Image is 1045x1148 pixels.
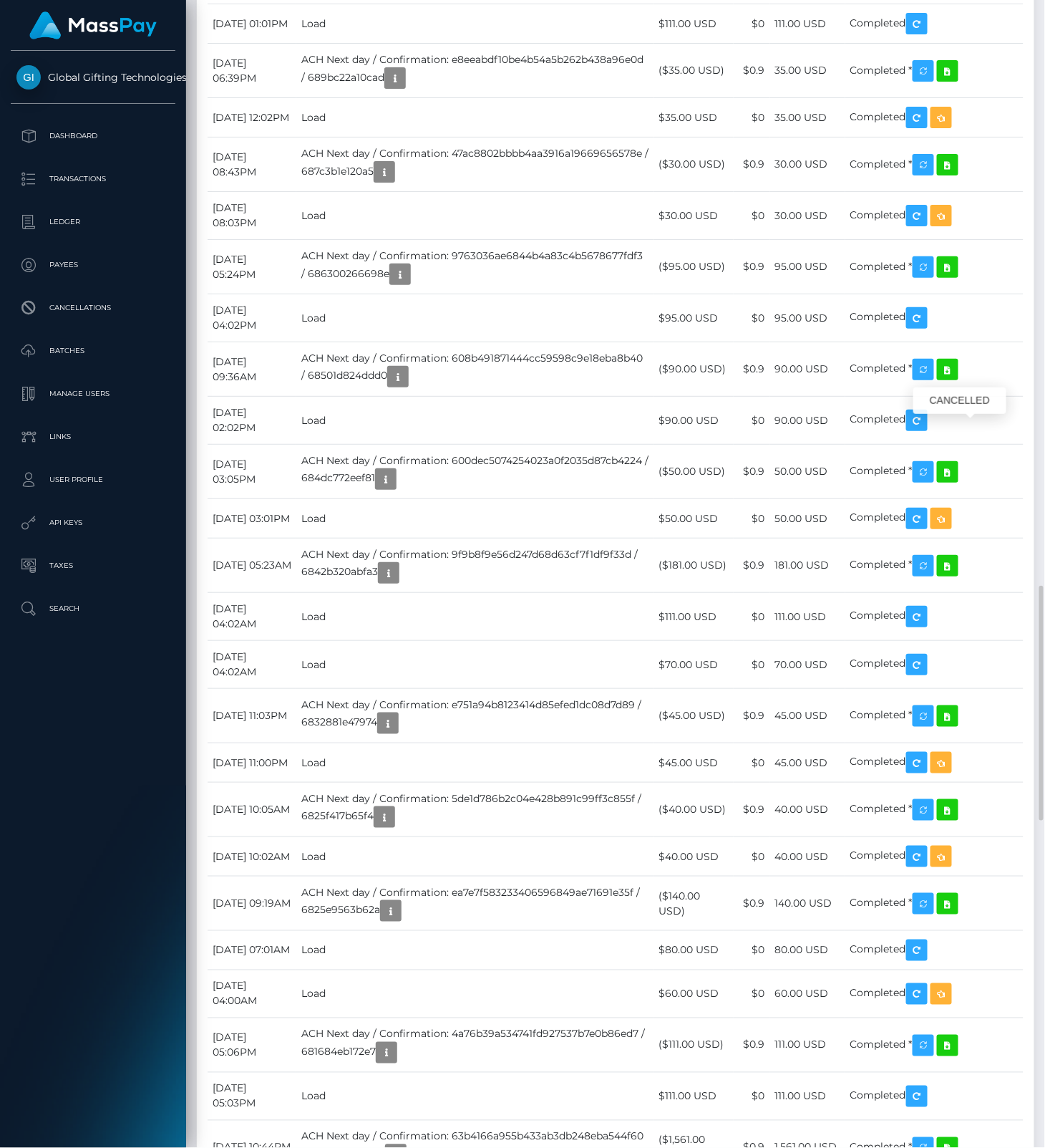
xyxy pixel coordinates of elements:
span: Global Gifting Technologies Inc [11,71,175,84]
td: $0 [734,970,770,1018]
td: $0.9 [734,877,770,931]
td: Load [296,970,653,1018]
a: Links [11,419,175,455]
td: ($30.00 USD) [654,138,734,192]
td: Load [296,837,653,877]
td: $0 [734,1073,770,1121]
td: ($45.00 USD) [654,689,734,743]
td: Completed [845,397,1024,445]
td: Completed * [845,342,1024,397]
td: 80.00 USD [770,931,845,970]
td: [DATE] 03:01PM [208,499,296,539]
td: ACH Next day / Confirmation: 600dec5074254023a0f2035d87cb4224 / 684dc772eef81 [296,445,653,499]
td: 50.00 USD [770,499,845,539]
td: 90.00 USD [770,397,845,445]
td: 111.00 USD [770,593,845,641]
a: Ledger [11,204,175,240]
a: Search [11,591,175,627]
td: [DATE] 05:03PM [208,1073,296,1121]
td: Completed [845,931,1024,970]
td: Load [296,294,653,342]
td: Load [296,192,653,240]
td: [DATE] 11:00PM [208,743,296,783]
td: $60.00 USD [654,970,734,1018]
td: [DATE] 09:36AM [208,342,296,397]
p: Search [16,598,170,619]
td: $90.00 USD [654,397,734,445]
td: [DATE] 10:02AM [208,837,296,877]
td: Completed [845,192,1024,240]
td: $111.00 USD [654,593,734,641]
td: Completed [845,837,1024,877]
td: [DATE] 04:02PM [208,294,296,342]
td: [DATE] 04:02AM [208,593,296,641]
p: API Keys [16,512,170,534]
td: $0 [734,743,770,783]
p: Taxes [16,555,170,577]
td: $0.9 [734,539,770,593]
td: 50.00 USD [770,445,845,499]
td: $0 [734,397,770,445]
td: 111.00 USD [770,1018,845,1073]
td: 95.00 USD [770,294,845,342]
td: 40.00 USD [770,783,845,837]
td: Completed [845,641,1024,689]
td: 181.00 USD [770,539,845,593]
td: ACH Next day / Confirmation: e751a94b8123414d85efed1dc08d7d89 / 6832881e47974 [296,689,653,743]
img: Global Gifting Technologies Inc [16,65,41,90]
td: 30.00 USD [770,138,845,192]
td: Completed * [845,689,1024,743]
td: [DATE] 08:43PM [208,138,296,192]
td: Load [296,1073,653,1121]
td: Load [296,499,653,539]
td: Completed * [845,44,1024,98]
td: $0.9 [734,138,770,192]
p: Cancellations [16,297,170,319]
p: Manage Users [16,383,170,405]
td: ACH Next day / Confirmation: e8eeabdf10be4b54a5b262b438a96e0d / 689bc22a10cad [296,44,653,98]
td: $0 [734,4,770,44]
p: User Profile [16,469,170,491]
td: [DATE] 06:39PM [208,44,296,98]
td: Completed * [845,539,1024,593]
td: [DATE] 07:01AM [208,931,296,970]
td: Completed [845,4,1024,44]
td: $0.9 [734,689,770,743]
td: $35.00 USD [654,98,734,138]
td: [DATE] 05:23AM [208,539,296,593]
td: ACH Next day / Confirmation: 4a76b39a534741fd927537b7e0b86ed7 / 681684eb172e7 [296,1018,653,1073]
a: User Profile [11,462,175,498]
td: 140.00 USD [770,877,845,931]
td: 40.00 USD [770,837,845,877]
td: [DATE] 09:19AM [208,877,296,931]
td: 35.00 USD [770,44,845,98]
td: [DATE] 02:02PM [208,397,296,445]
td: $0 [734,98,770,138]
td: 30.00 USD [770,192,845,240]
td: 111.00 USD [770,4,845,44]
td: 60.00 USD [770,970,845,1018]
td: Load [296,4,653,44]
p: Payees [16,254,170,276]
td: $0.9 [734,1018,770,1073]
td: ($111.00 USD) [654,1018,734,1073]
td: 45.00 USD [770,689,845,743]
td: Load [296,931,653,970]
td: Completed * [845,1018,1024,1073]
td: Completed [845,593,1024,641]
td: ACH Next day / Confirmation: 9f9b8f9e56d247d68d63cf7f1df9f33d / 6842b320abfa3 [296,539,653,593]
td: Completed [845,98,1024,138]
p: Transactions [16,168,170,190]
td: [DATE] 04:02AM [208,641,296,689]
img: MassPay Logo [29,11,157,39]
td: ($90.00 USD) [654,342,734,397]
td: Completed [845,1073,1024,1121]
td: [DATE] 11:03PM [208,689,296,743]
td: $0 [734,192,770,240]
a: Manage Users [11,376,175,412]
td: $30.00 USD [654,192,734,240]
td: ACH Next day / Confirmation: ea7e7f583233406596849ae71691e35f / 6825e9563b62a [296,877,653,931]
td: $0 [734,294,770,342]
td: Completed [845,294,1024,342]
td: $0.9 [734,445,770,499]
